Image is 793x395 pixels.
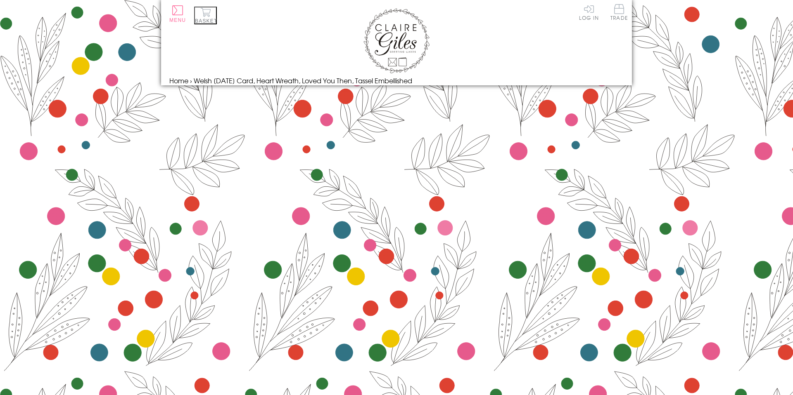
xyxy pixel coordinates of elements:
[169,75,624,85] nav: breadcrumbs
[169,5,186,23] button: Menu
[579,4,599,20] a: Log In
[169,75,188,85] a: Home
[194,7,217,24] button: Basket
[194,75,412,85] span: Welsh [DATE] Card, Heart Wreath, Loved You Then, Tassel Embellished
[610,4,628,20] span: Trade
[169,17,186,23] span: Menu
[610,4,628,22] a: Trade
[363,8,430,73] img: Claire Giles Greetings Cards
[190,75,192,85] span: ›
